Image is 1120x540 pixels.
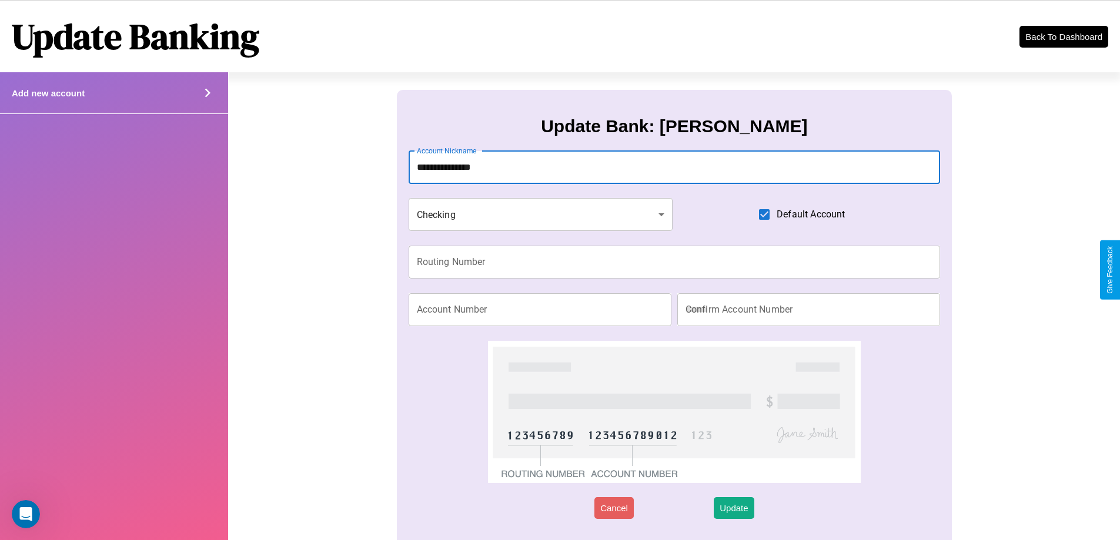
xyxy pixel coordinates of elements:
label: Account Nickname [417,146,477,156]
img: check [488,341,860,483]
button: Cancel [594,497,634,519]
h3: Update Bank: [PERSON_NAME] [541,116,807,136]
button: Update [714,497,754,519]
span: Default Account [777,207,845,222]
div: Give Feedback [1106,246,1114,294]
div: Checking [409,198,673,231]
h1: Update Banking [12,12,259,61]
h4: Add new account [12,88,85,98]
button: Back To Dashboard [1019,26,1108,48]
iframe: Intercom live chat [12,500,40,528]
